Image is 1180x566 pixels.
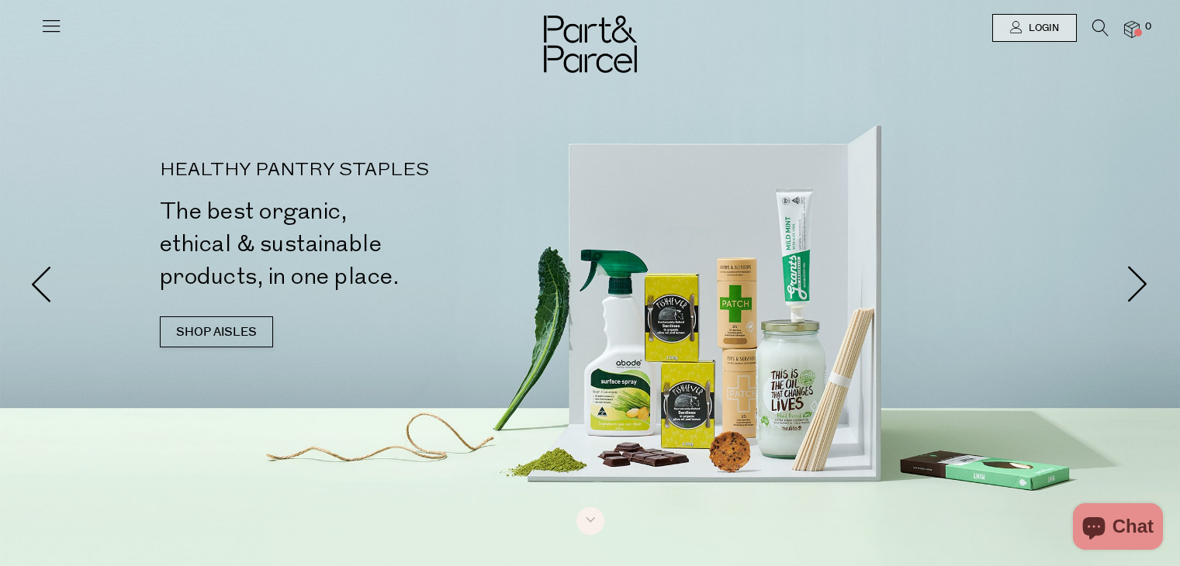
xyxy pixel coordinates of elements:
a: SHOP AISLES [160,316,273,347]
p: HEALTHY PANTRY STAPLES [160,161,597,180]
a: 0 [1124,21,1140,37]
h2: The best organic, ethical & sustainable products, in one place. [160,195,597,293]
span: 0 [1141,20,1155,34]
img: Part&Parcel [544,16,637,73]
inbox-online-store-chat: Shopify online store chat [1068,503,1168,554]
a: Login [992,14,1077,42]
span: Login [1025,22,1059,35]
